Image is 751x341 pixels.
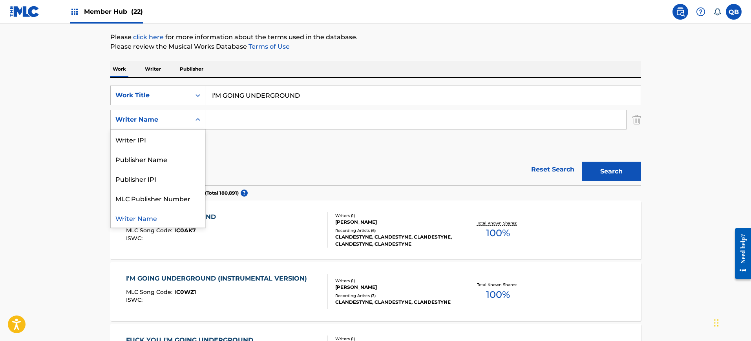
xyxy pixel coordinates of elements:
span: IC0AK7 [174,227,196,234]
span: IC0WZ1 [174,288,196,295]
span: ISWC : [126,235,144,242]
div: Writer Name [115,115,186,124]
div: Writer IPI [111,129,205,149]
a: click here [133,33,164,41]
div: Drag [714,311,719,335]
div: Notifications [713,8,721,16]
p: Total Known Shares: [477,282,519,288]
p: Writer [143,61,163,77]
p: Please review the Musical Works Database [110,42,641,51]
div: Work Title [115,91,186,100]
div: Help [693,4,709,20]
div: Publisher Name [111,149,205,169]
span: Member Hub [84,7,143,16]
div: CLANDESTYNE, CLANDESTYNE, CLANDESTYNE, CLANDESTYNE, CLANDESTYNE [335,233,454,248]
div: Recording Artists ( 6 ) [335,228,454,233]
a: I'M GOING UNDERGROUNDMLC Song Code:IC0AK7ISWC:Writers (1)[PERSON_NAME]Recording Artists (6)CLANDE... [110,201,641,259]
div: User Menu [726,4,742,20]
span: ? [241,190,248,197]
div: Writers ( 1 ) [335,213,454,219]
span: 100 % [486,226,510,240]
img: Delete Criterion [632,110,641,129]
img: Top Rightsholders [70,7,79,16]
p: Publisher [177,61,206,77]
div: CLANDESTYNE, CLANDESTYNE, CLANDESTYNE [335,299,454,306]
iframe: Resource Center [729,222,751,285]
div: [PERSON_NAME] [335,219,454,226]
div: Writer Name [111,208,205,228]
iframe: Chat Widget [712,303,751,341]
p: Please for more information about the terms used in the database. [110,33,641,42]
a: I'M GOING UNDERGROUND (INSTRUMENTAL VERSION)MLC Song Code:IC0WZ1ISWC:Writers (1)[PERSON_NAME]Reco... [110,262,641,321]
a: Reset Search [527,161,578,178]
img: search [676,7,685,16]
div: I'M GOING UNDERGROUND (INSTRUMENTAL VERSION) [126,274,311,283]
img: help [696,7,705,16]
div: MLC Publisher Number [111,188,205,208]
form: Search Form [110,86,641,185]
span: MLC Song Code : [126,288,174,295]
p: Work [110,61,128,77]
a: Public Search [672,4,688,20]
div: Writers ( 1 ) [335,278,454,284]
a: Terms of Use [247,43,290,50]
span: 100 % [486,288,510,302]
span: ISWC : [126,296,144,303]
img: MLC Logo [9,6,40,17]
button: Search [582,162,641,181]
div: Publisher IPI [111,169,205,188]
p: Total Known Shares: [477,220,519,226]
span: MLC Song Code : [126,227,174,234]
div: [PERSON_NAME] [335,284,454,291]
div: Recording Artists ( 3 ) [335,293,454,299]
span: (22) [131,8,143,15]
